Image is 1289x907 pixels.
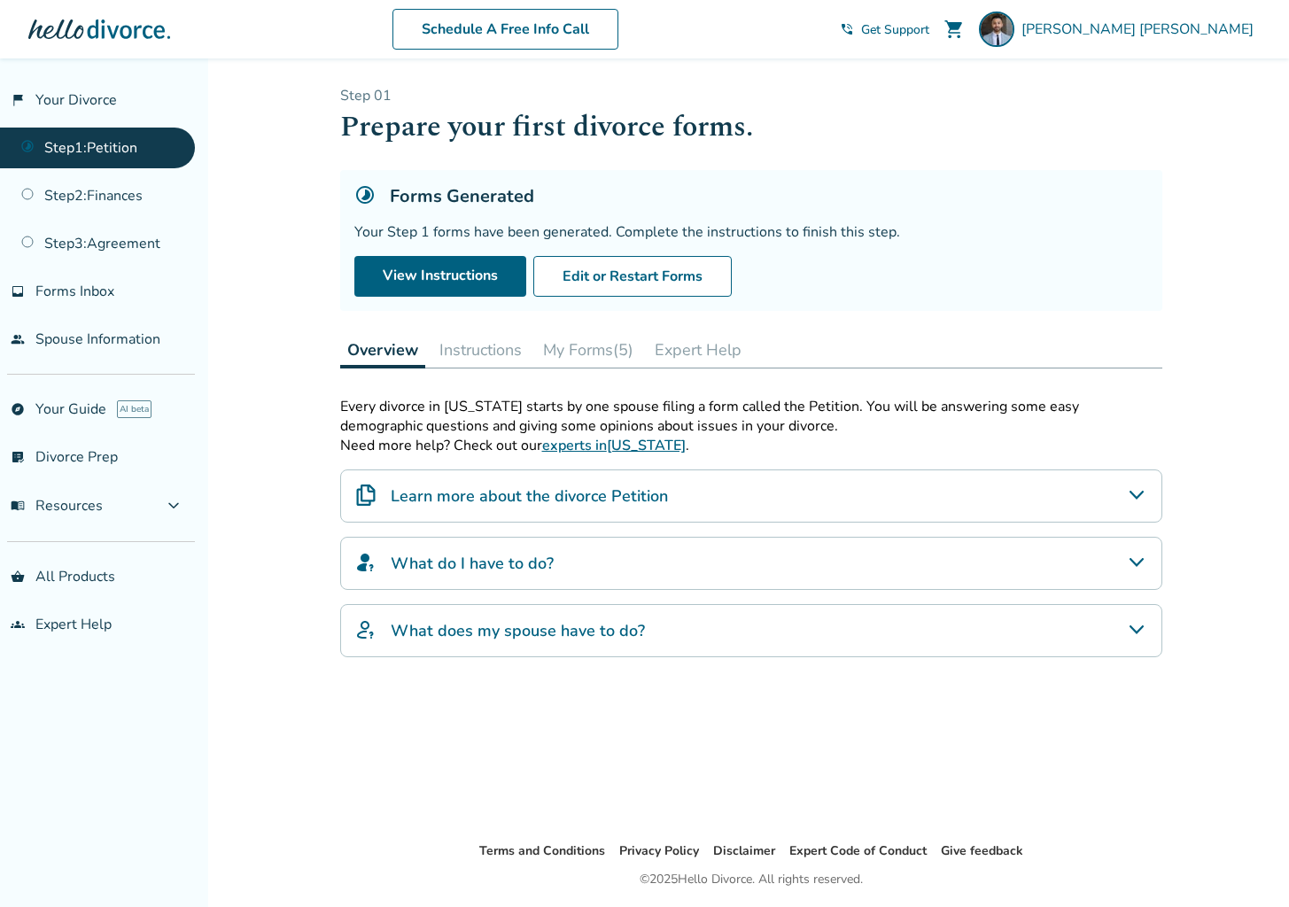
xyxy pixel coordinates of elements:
span: Get Support [861,21,929,38]
button: My Forms(5) [536,332,641,368]
div: What do I have to do? [340,537,1162,590]
img: What does my spouse have to do? [355,619,377,640]
p: Need more help? Check out our . [340,436,1162,455]
button: Instructions [432,332,529,368]
h1: Prepare your first divorce forms. [340,105,1162,149]
span: expand_more [163,495,184,516]
h4: Learn more about the divorce Petition [391,485,668,508]
li: Disclaimer [713,841,775,862]
span: groups [11,617,25,632]
span: AI beta [117,400,151,418]
img: Luis Quiroz [979,12,1014,47]
h4: What does my spouse have to do? [391,619,645,642]
span: Forms Inbox [35,282,114,301]
a: phone_in_talkGet Support [840,21,929,38]
a: experts in[US_STATE] [542,436,686,455]
a: Schedule A Free Info Call [392,9,618,50]
a: Privacy Policy [619,842,699,859]
span: shopping_cart [943,19,965,40]
img: What do I have to do? [355,552,377,573]
span: explore [11,402,25,416]
button: Overview [340,332,425,368]
li: Give feedback [941,841,1023,862]
span: flag_2 [11,93,25,107]
div: Learn more about the divorce Petition [340,469,1162,523]
button: Edit or Restart Forms [533,256,732,297]
span: menu_book [11,499,25,513]
p: Every divorce in [US_STATE] starts by one spouse filing a form called the Petition. You will be a... [340,397,1162,436]
a: View Instructions [354,256,526,297]
span: shopping_basket [11,570,25,584]
span: Resources [11,496,103,516]
span: phone_in_talk [840,22,854,36]
a: Terms and Conditions [479,842,605,859]
a: Expert Code of Conduct [789,842,927,859]
h5: Forms Generated [390,184,534,208]
div: © 2025 Hello Divorce. All rights reserved. [640,869,863,890]
iframe: Chat Widget [1200,822,1289,907]
button: Expert Help [648,332,749,368]
img: Learn more about the divorce Petition [355,485,377,506]
h4: What do I have to do? [391,552,554,575]
span: people [11,332,25,346]
span: inbox [11,284,25,298]
span: [PERSON_NAME] [PERSON_NAME] [1021,19,1261,39]
p: Step 0 1 [340,86,1162,105]
div: Your Step 1 forms have been generated. Complete the instructions to finish this step. [354,222,1148,242]
div: What does my spouse have to do? [340,604,1162,657]
span: list_alt_check [11,450,25,464]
